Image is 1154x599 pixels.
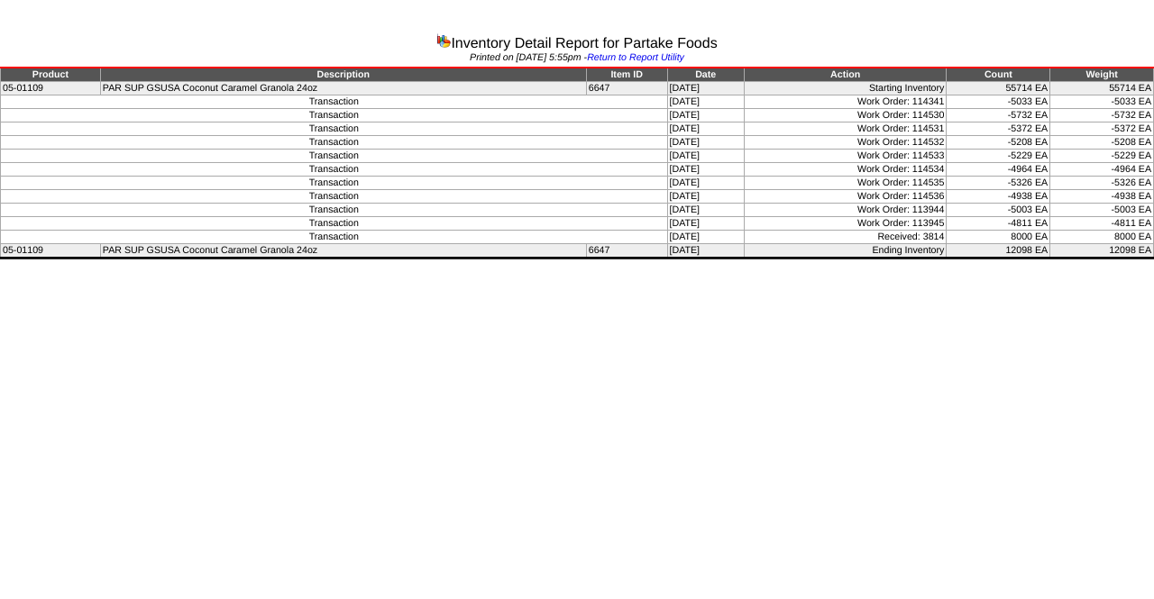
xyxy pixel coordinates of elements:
[1050,136,1154,150] td: -5208 EA
[586,82,667,95] td: 6647
[1,109,668,123] td: Transaction
[1,177,668,190] td: Transaction
[667,163,744,177] td: [DATE]
[1,217,668,231] td: Transaction
[1,150,668,163] td: Transaction
[667,68,744,82] td: Date
[1,136,668,150] td: Transaction
[744,231,947,244] td: Received: 3814
[744,136,947,150] td: Work Order: 114532
[947,82,1050,95] td: 55714 EA
[744,204,947,217] td: Work Order: 113944
[436,33,451,48] img: graph.gif
[744,190,947,204] td: Work Order: 114536
[1,231,668,244] td: Transaction
[744,95,947,109] td: Work Order: 114341
[667,82,744,95] td: [DATE]
[947,204,1050,217] td: -5003 EA
[667,244,744,259] td: [DATE]
[1050,177,1154,190] td: -5326 EA
[744,163,947,177] td: Work Order: 114534
[1,244,101,259] td: 05-01109
[1050,190,1154,204] td: -4938 EA
[1,190,668,204] td: Transaction
[100,68,586,82] td: Description
[1050,150,1154,163] td: -5229 EA
[100,82,586,95] td: PAR SUP GSUSA Coconut Caramel Granola 24oz
[947,231,1050,244] td: 8000 EA
[947,150,1050,163] td: -5229 EA
[1,123,668,136] td: Transaction
[947,163,1050,177] td: -4964 EA
[667,177,744,190] td: [DATE]
[587,52,684,63] a: Return to Report Utility
[1,82,101,95] td: 05-01109
[100,244,586,259] td: PAR SUP GSUSA Coconut Caramel Granola 24oz
[1,68,101,82] td: Product
[947,123,1050,136] td: -5372 EA
[744,109,947,123] td: Work Order: 114530
[667,150,744,163] td: [DATE]
[667,190,744,204] td: [DATE]
[1050,109,1154,123] td: -5732 EA
[1050,163,1154,177] td: -4964 EA
[1,95,668,109] td: Transaction
[744,82,947,95] td: Starting Inventory
[947,95,1050,109] td: -5033 EA
[1050,82,1154,95] td: 55714 EA
[1050,123,1154,136] td: -5372 EA
[947,68,1050,82] td: Count
[947,109,1050,123] td: -5732 EA
[586,244,667,259] td: 6647
[1050,231,1154,244] td: 8000 EA
[667,109,744,123] td: [DATE]
[947,190,1050,204] td: -4938 EA
[667,123,744,136] td: [DATE]
[1,204,668,217] td: Transaction
[947,136,1050,150] td: -5208 EA
[744,123,947,136] td: Work Order: 114531
[947,217,1050,231] td: -4811 EA
[667,136,744,150] td: [DATE]
[947,244,1050,259] td: 12098 EA
[667,204,744,217] td: [DATE]
[1050,204,1154,217] td: -5003 EA
[1050,95,1154,109] td: -5033 EA
[1050,217,1154,231] td: -4811 EA
[947,177,1050,190] td: -5326 EA
[586,68,667,82] td: Item ID
[667,95,744,109] td: [DATE]
[744,68,947,82] td: Action
[1,163,668,177] td: Transaction
[667,231,744,244] td: [DATE]
[744,150,947,163] td: Work Order: 114533
[744,177,947,190] td: Work Order: 114535
[744,217,947,231] td: Work Order: 113945
[1050,244,1154,259] td: 12098 EA
[667,217,744,231] td: [DATE]
[744,244,947,259] td: Ending Inventory
[1050,68,1154,82] td: Weight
